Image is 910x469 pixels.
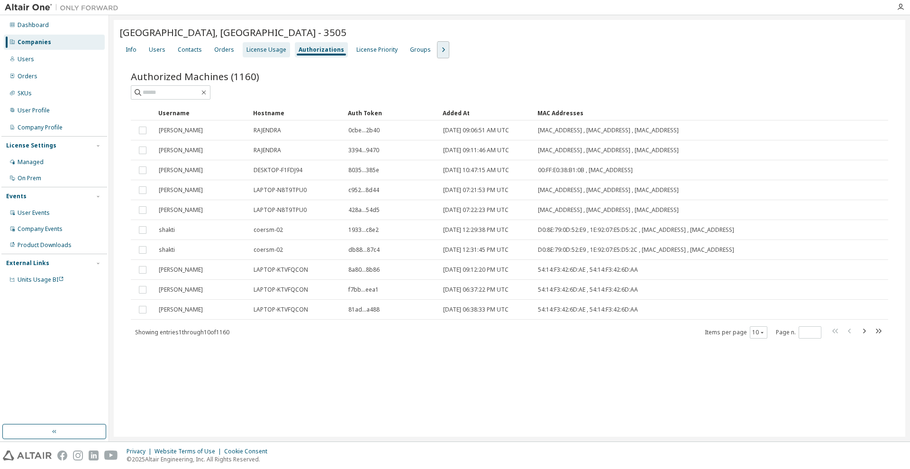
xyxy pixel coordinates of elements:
span: [PERSON_NAME] [159,206,203,214]
button: 10 [752,329,765,336]
div: MAC Addresses [537,105,792,120]
span: D0:8E:79:0D:52:E9 , 1E:92:07:E5:D5:2C , [MAC_ADDRESS] , [MAC_ADDRESS] [538,246,734,254]
div: License Usage [246,46,286,54]
div: Company Profile [18,124,63,131]
div: Auth Token [348,105,435,120]
div: Website Terms of Use [155,448,224,455]
span: [MAC_ADDRESS] , [MAC_ADDRESS] , [MAC_ADDRESS] [538,147,679,154]
span: [PERSON_NAME] [159,166,203,174]
span: 54:14:F3:42:6D:AE , 54:14:F3:42:6D:AA [538,306,638,313]
span: [DATE] 09:11:46 AM UTC [443,147,509,154]
div: Contacts [178,46,202,54]
span: 54:14:F3:42:6D:AE , 54:14:F3:42:6D:AA [538,286,638,294]
span: 54:14:F3:42:6D:AE , 54:14:F3:42:6D:AA [538,266,638,274]
img: instagram.svg [73,451,83,460]
span: 3394...9470 [348,147,379,154]
div: Companies [18,38,51,46]
span: 00:FF:E0:38:B1:0B , [MAC_ADDRESS] [538,166,633,174]
div: Authorizations [299,46,344,54]
div: Users [149,46,165,54]
span: DESKTOP-F1FDJ94 [254,166,302,174]
span: LAPTOP-KTVFQCON [254,286,308,294]
div: Info [126,46,136,54]
span: [PERSON_NAME] [159,147,203,154]
div: Dashboard [18,21,49,29]
span: c952...8d44 [348,186,379,194]
img: facebook.svg [57,451,67,460]
span: shakti [159,246,175,254]
span: [MAC_ADDRESS] , [MAC_ADDRESS] , [MAC_ADDRESS] [538,206,679,214]
div: Events [6,193,27,200]
img: youtube.svg [104,451,118,460]
div: License Priority [356,46,398,54]
div: Privacy [127,448,155,455]
div: SKUs [18,90,32,97]
div: User Profile [18,107,50,114]
span: 81ad...a488 [348,306,380,313]
div: User Events [18,209,50,217]
div: Users [18,55,34,63]
span: 8a80...8b86 [348,266,380,274]
div: Orders [214,46,234,54]
span: coersm-02 [254,246,283,254]
span: [DATE] 07:21:53 PM UTC [443,186,509,194]
span: [DATE] 06:38:33 PM UTC [443,306,509,313]
span: 428a...54d5 [348,206,380,214]
div: External Links [6,259,49,267]
span: LAPTOP-KTVFQCON [254,266,308,274]
span: D0:8E:79:0D:52:E9 , 1E:92:07:E5:D5:2C , [MAC_ADDRESS] , [MAC_ADDRESS] [538,226,734,234]
img: altair_logo.svg [3,451,52,460]
span: db88...87c4 [348,246,380,254]
span: RAJENDRA [254,127,281,134]
div: Company Events [18,225,63,233]
span: RAJENDRA [254,147,281,154]
span: Items per page [705,326,767,339]
div: Orders [18,73,37,80]
span: [DATE] 07:22:23 PM UTC [443,206,509,214]
span: Authorized Machines (1160) [131,70,259,83]
div: On Prem [18,175,41,182]
div: License Settings [6,142,56,149]
span: [PERSON_NAME] [159,186,203,194]
span: [MAC_ADDRESS] , [MAC_ADDRESS] , [MAC_ADDRESS] [538,186,679,194]
span: [GEOGRAPHIC_DATA], [GEOGRAPHIC_DATA] - 3505 [119,26,346,39]
div: Product Downloads [18,241,72,249]
img: Altair One [5,3,123,12]
span: [DATE] 09:12:20 PM UTC [443,266,509,274]
span: [PERSON_NAME] [159,286,203,294]
span: Units Usage BI [18,276,64,284]
div: Cookie Consent [224,448,273,455]
span: [DATE] 09:06:51 AM UTC [443,127,509,134]
div: Added At [443,105,530,120]
p: © 2025 Altair Engineering, Inc. All Rights Reserved. [127,455,273,463]
span: [DATE] 06:37:22 PM UTC [443,286,509,294]
div: Username [158,105,246,120]
span: [MAC_ADDRESS] , [MAC_ADDRESS] , [MAC_ADDRESS] [538,127,679,134]
span: Page n. [776,326,821,339]
span: [DATE] 10:47:15 AM UTC [443,166,509,174]
span: [PERSON_NAME] [159,266,203,274]
span: f7bb...eea1 [348,286,379,294]
span: LAPTOP-N8T9TPU0 [254,206,307,214]
span: Showing entries 1 through 10 of 1160 [135,328,229,336]
img: linkedin.svg [89,451,99,460]
span: [PERSON_NAME] [159,306,203,313]
div: Groups [410,46,431,54]
span: coersm-02 [254,226,283,234]
span: [DATE] 12:29:38 PM UTC [443,226,509,234]
span: 1933...c8e2 [348,226,379,234]
span: LAPTOP-KTVFQCON [254,306,308,313]
span: [DATE] 12:31:45 PM UTC [443,246,509,254]
span: LAPTOP-N8T9TPU0 [254,186,307,194]
span: [PERSON_NAME] [159,127,203,134]
span: 0cbe...2b40 [348,127,380,134]
span: shakti [159,226,175,234]
div: Hostname [253,105,340,120]
div: Managed [18,158,44,166]
span: 8035...385e [348,166,379,174]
